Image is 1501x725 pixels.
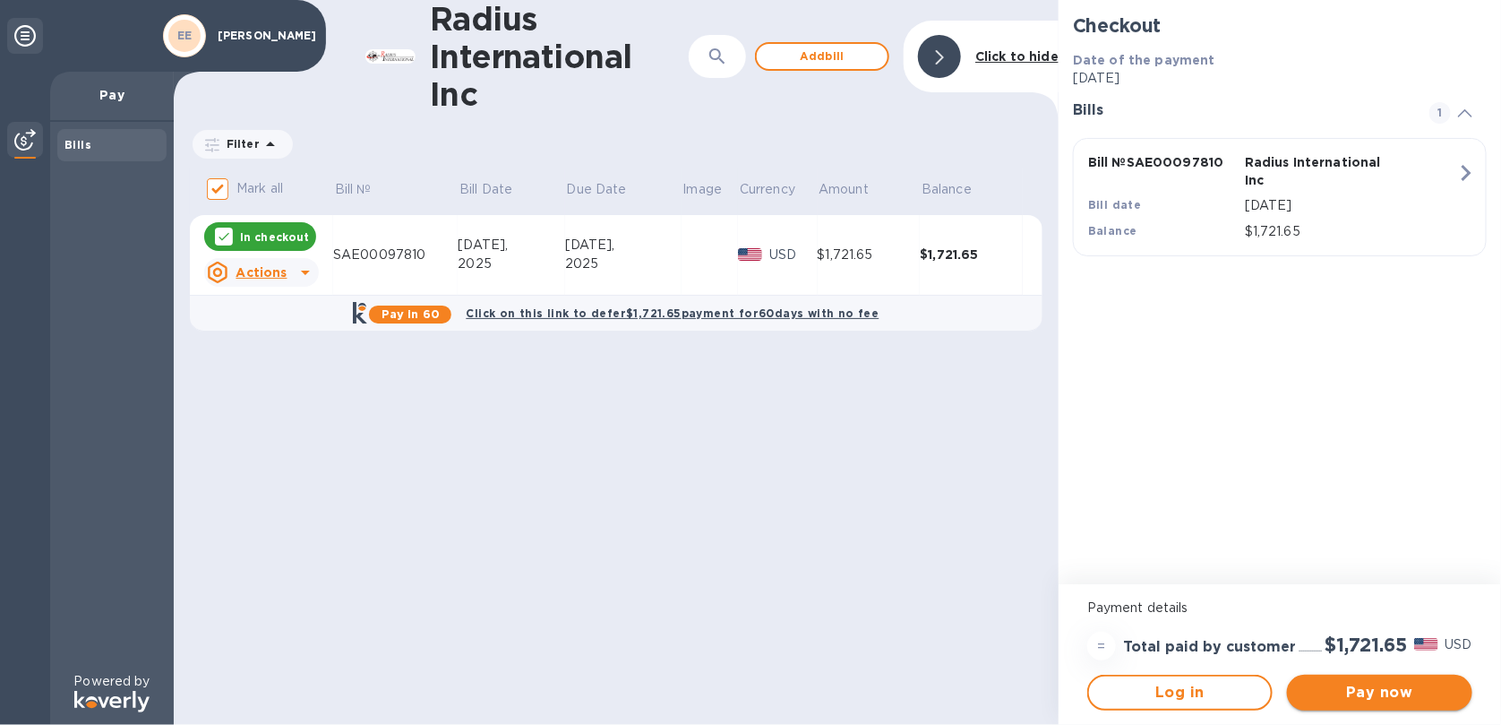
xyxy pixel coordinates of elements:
[1073,69,1487,88] p: [DATE]
[1429,102,1451,124] span: 1
[1414,638,1438,651] img: USD
[236,265,287,280] u: Actions
[771,46,873,67] span: Add bill
[177,29,193,42] b: EE
[1325,634,1407,656] h2: $1,721.65
[755,42,889,71] button: Addbill
[975,49,1059,64] b: Click to hide
[683,180,723,199] p: Image
[459,180,512,199] p: Bill Date
[1073,14,1487,37] h2: Checkout
[738,248,762,261] img: USD
[1123,639,1296,656] h3: Total paid by customer
[1245,222,1457,241] p: $1,721.65
[1287,675,1472,711] button: Pay now
[1245,153,1394,189] p: Radius International Inc
[818,246,921,264] div: $1,721.65
[64,86,159,104] p: Pay
[740,180,795,199] p: Currency
[1073,102,1408,119] h3: Bills
[1087,599,1472,617] p: Payment details
[64,138,91,151] b: Bills
[382,307,440,321] b: Pay in 60
[1087,675,1273,711] button: Log in
[1073,53,1215,67] b: Date of the payment
[1073,138,1487,256] button: Bill №SAE00097810Radius International IncBill date[DATE]Balance$1,721.65
[1245,196,1457,215] p: [DATE]
[819,180,869,199] p: Amount
[1445,635,1472,654] p: USD
[1088,198,1142,211] b: Bill date
[920,246,1023,263] div: $1,721.65
[335,180,395,199] span: Bill №
[459,180,536,199] span: Bill Date
[218,30,307,42] p: [PERSON_NAME]
[335,180,372,199] p: Bill №
[565,236,682,255] div: [DATE],
[466,306,879,320] b: Click on this link to defer $1,721.65 payment for 60 days with no fee
[1088,153,1238,171] p: Bill № SAE00097810
[1301,682,1458,703] span: Pay now
[458,255,564,273] div: 2025
[1103,682,1257,703] span: Log in
[819,180,892,199] span: Amount
[769,246,818,264] p: USD
[236,179,283,198] p: Mark all
[73,672,150,691] p: Powered by
[1087,632,1116,660] div: =
[567,180,627,199] p: Due Date
[922,180,972,199] p: Balance
[567,180,650,199] span: Due Date
[1088,224,1137,237] b: Balance
[219,136,260,151] p: Filter
[565,255,682,273] div: 2025
[240,229,309,245] p: In checkout
[74,691,150,712] img: Logo
[333,246,458,264] div: SAE00097810
[458,236,564,255] div: [DATE],
[922,180,995,199] span: Balance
